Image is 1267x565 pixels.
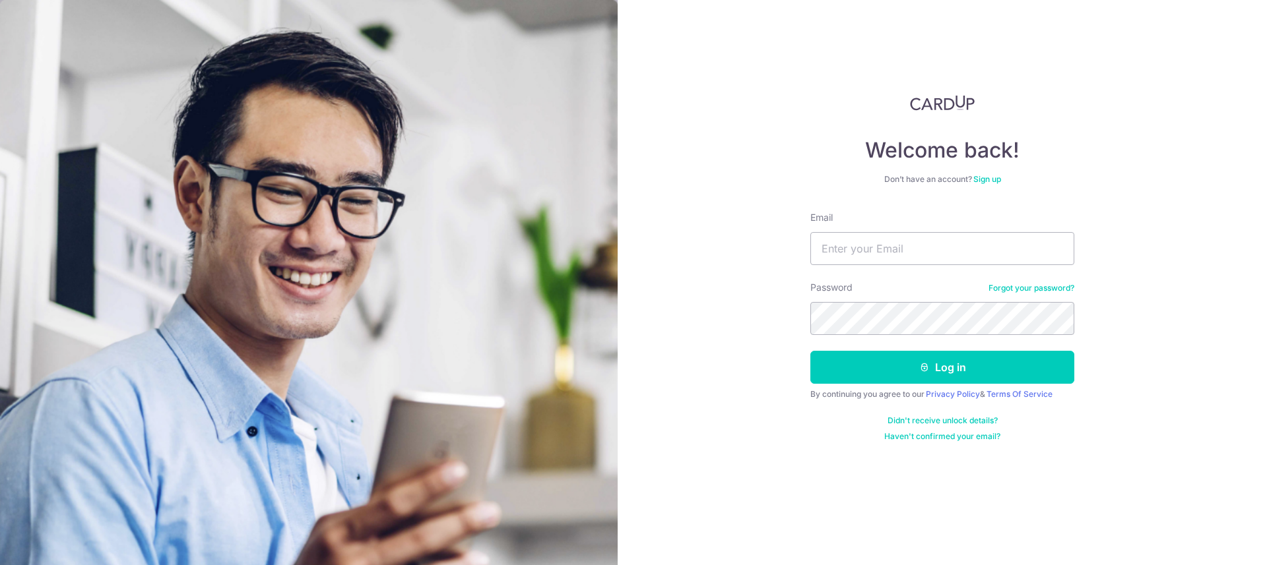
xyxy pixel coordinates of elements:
[888,415,998,426] a: Didn't receive unlock details?
[810,389,1074,400] div: By continuing you agree to our &
[810,351,1074,384] button: Log in
[810,211,833,224] label: Email
[910,95,975,111] img: CardUp Logo
[810,174,1074,185] div: Don’t have an account?
[810,281,853,294] label: Password
[987,389,1053,399] a: Terms Of Service
[973,174,1001,184] a: Sign up
[810,137,1074,164] h4: Welcome back!
[926,389,980,399] a: Privacy Policy
[884,431,1000,442] a: Haven't confirmed your email?
[810,232,1074,265] input: Enter your Email
[989,283,1074,293] a: Forgot your password?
